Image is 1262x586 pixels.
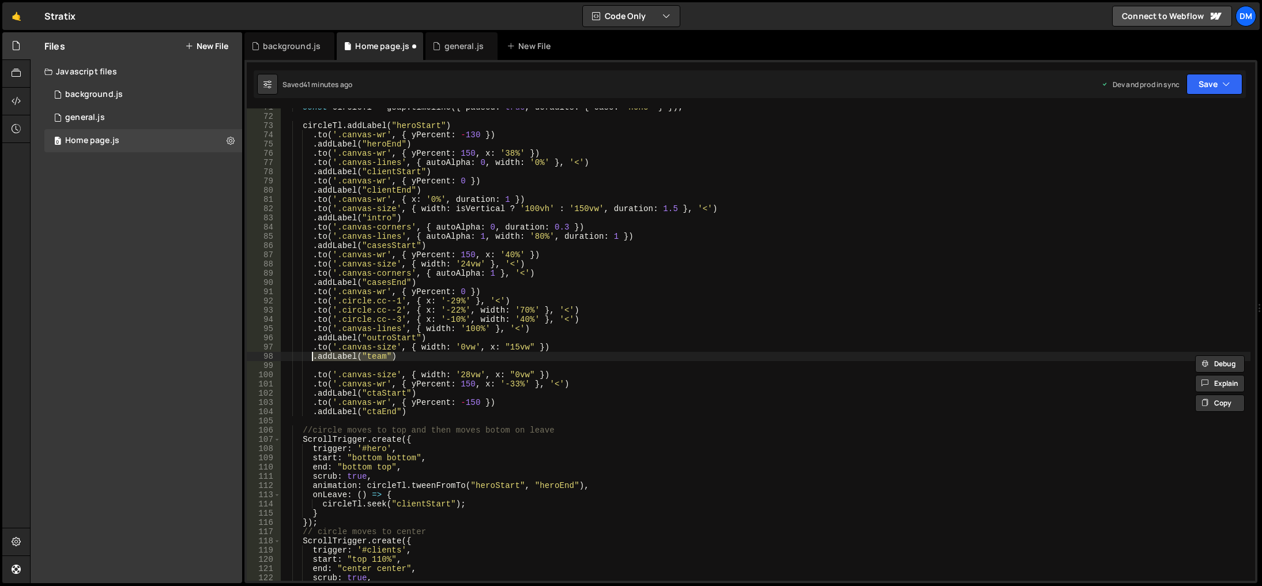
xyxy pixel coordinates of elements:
div: 73 [247,121,281,130]
a: 🤙 [2,2,31,30]
button: Save [1186,74,1242,95]
div: general.js [444,40,484,52]
div: 85 [247,232,281,241]
div: 112 [247,481,281,490]
div: 107 [247,435,281,444]
div: general.js [65,112,105,123]
div: 105 [247,416,281,426]
div: 86 [247,241,281,250]
div: 115 [247,509,281,518]
div: background.js [65,89,123,100]
div: 90 [247,278,281,287]
div: 109 [247,453,281,463]
div: 122 [247,573,281,583]
div: 79 [247,176,281,186]
div: 94 [247,315,281,324]
div: 114 [247,499,281,509]
div: 84 [247,223,281,232]
div: 72 [247,112,281,121]
div: 118 [247,536,281,546]
div: 99 [247,361,281,370]
div: 119 [247,546,281,555]
div: 16575/45066.js [44,83,242,106]
div: 78 [247,167,281,176]
div: 16575/45977.js [44,129,242,152]
div: 76 [247,149,281,158]
div: 88 [247,260,281,269]
div: 91 [247,287,281,296]
div: 74 [247,130,281,140]
div: Javascript files [31,60,242,83]
div: 106 [247,426,281,435]
div: 77 [247,158,281,167]
div: 113 [247,490,281,499]
div: Dev and prod in sync [1101,80,1180,89]
div: 92 [247,296,281,306]
div: 82 [247,204,281,213]
div: 87 [247,250,281,260]
div: 93 [247,306,281,315]
a: Dm [1235,6,1256,27]
div: 104 [247,407,281,416]
button: Debug [1195,355,1245,373]
div: 102 [247,389,281,398]
button: Copy [1195,395,1245,412]
div: 98 [247,352,281,361]
div: 108 [247,444,281,453]
div: Home page.js [355,40,409,52]
div: 116 [247,518,281,527]
div: 83 [247,213,281,223]
div: 110 [247,463,281,472]
div: 96 [247,333,281,343]
div: 95 [247,324,281,333]
div: 89 [247,269,281,278]
div: 120 [247,555,281,564]
div: Home page.js [65,136,119,146]
div: 101 [247,380,281,389]
div: 16575/45802.js [44,106,242,129]
button: Code Only [583,6,680,27]
div: 117 [247,527,281,536]
div: 75 [247,140,281,149]
div: 100 [247,370,281,380]
div: 111 [247,472,281,481]
h2: Files [44,40,65,52]
div: 97 [247,343,281,352]
div: Stratix [44,9,76,23]
div: Saved [282,80,352,89]
span: 0 [54,137,61,146]
div: 121 [247,564,281,573]
div: New File [507,40,555,52]
div: 103 [247,398,281,407]
a: Connect to Webflow [1112,6,1232,27]
button: New File [185,42,228,51]
div: background.js [263,40,321,52]
div: 80 [247,186,281,195]
button: Explain [1195,375,1245,392]
div: 41 minutes ago [303,80,352,89]
div: 81 [247,195,281,204]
